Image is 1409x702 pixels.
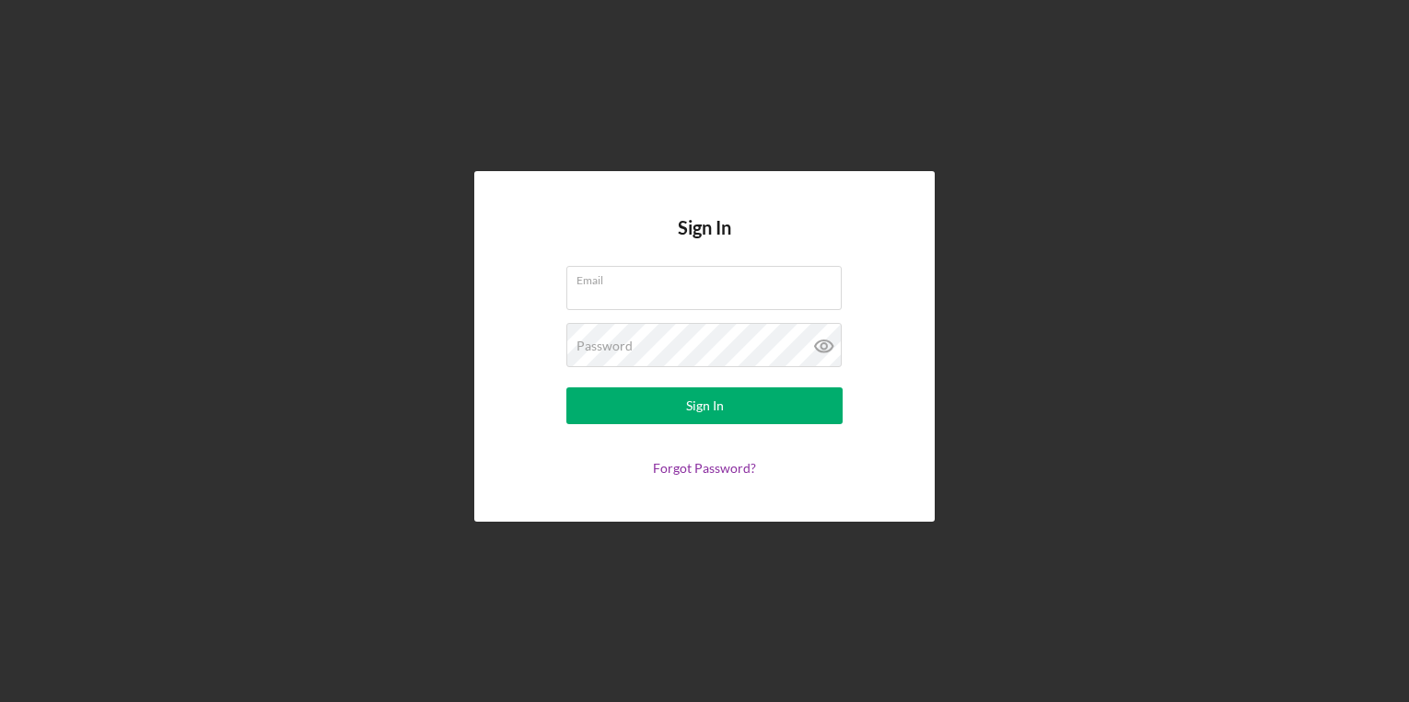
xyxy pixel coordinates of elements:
h4: Sign In [678,217,731,266]
label: Email [576,267,842,287]
a: Forgot Password? [653,460,756,476]
button: Sign In [566,387,843,424]
div: Sign In [686,387,724,424]
label: Password [576,339,633,353]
